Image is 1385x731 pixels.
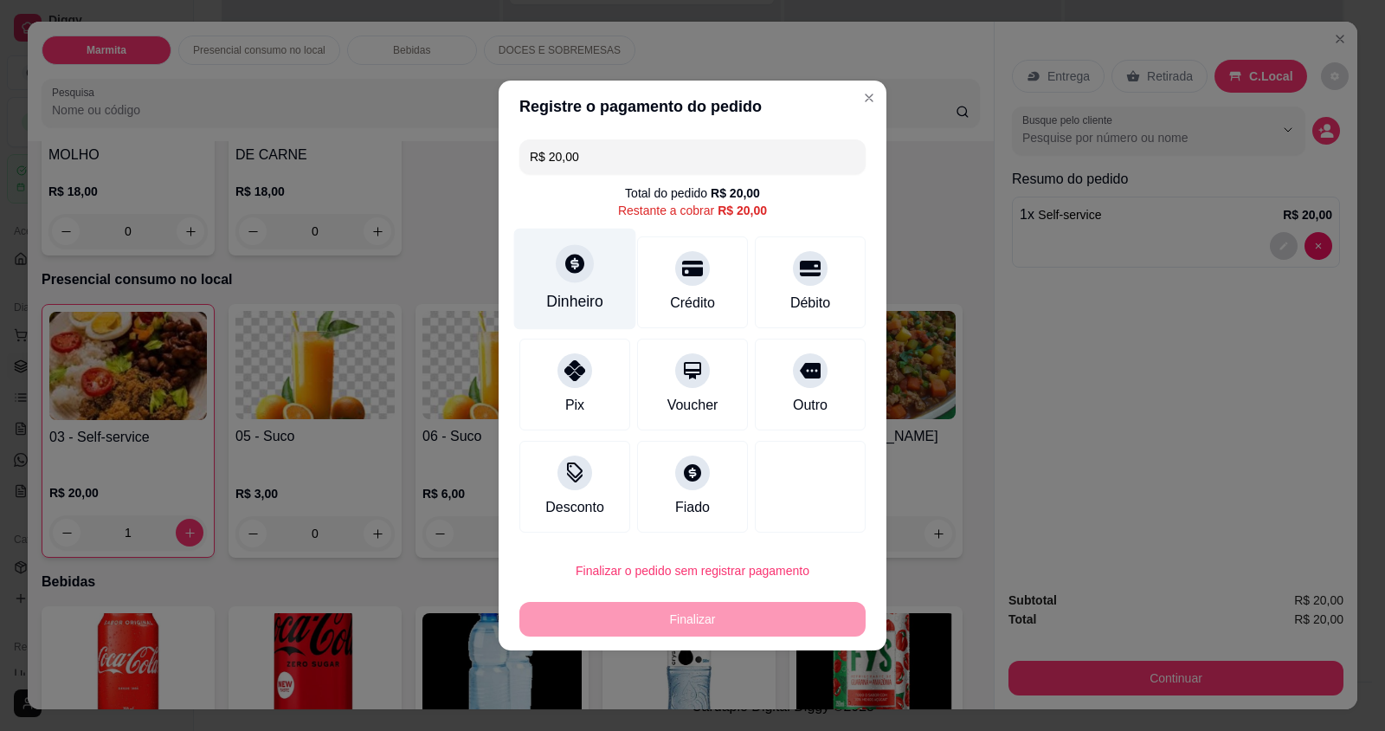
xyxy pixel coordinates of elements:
div: Débito [790,293,830,314]
div: Voucher [667,395,718,416]
div: Crédito [670,293,715,314]
button: Close [855,84,883,112]
header: Registre o pagamento do pedido [499,81,886,133]
div: Desconto [545,497,604,518]
div: Total do pedido [625,184,760,202]
div: R$ 20,00 [718,202,767,219]
div: Outro [793,395,828,416]
input: Ex.: hambúrguer de cordeiro [530,139,855,174]
button: Finalizar o pedido sem registrar pagamento [519,553,866,588]
div: R$ 20,00 [711,184,760,202]
div: Restante a cobrar [618,202,767,219]
div: Fiado [675,497,710,518]
div: Pix [565,395,584,416]
div: Dinheiro [546,290,603,313]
